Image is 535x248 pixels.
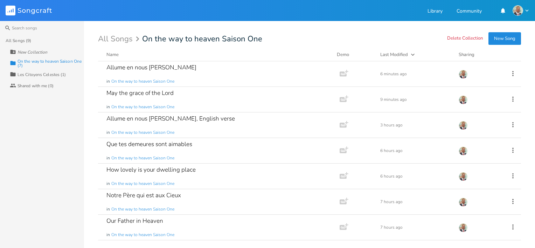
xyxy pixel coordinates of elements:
div: All Songs (9) [6,39,31,43]
img: NODJIBEYE CHERUBIN [513,5,523,16]
a: Community [457,9,482,15]
span: in [106,104,110,110]
img: NODJIBEYE CHERUBIN [459,121,468,130]
div: Que tes demeures sont aimables [106,141,192,147]
div: Demo [337,51,372,58]
div: Les Citoyens Celestes (1) [18,73,66,77]
span: On the way to heaven Saison One [111,206,174,212]
button: New Song [488,32,521,45]
div: Our Father in Heaven [106,218,163,224]
span: On the way to heaven Saison One [111,104,174,110]
div: Allume en nous [PERSON_NAME], English verse [106,116,235,122]
div: Shared with me (0) [18,84,54,88]
span: in [106,232,110,238]
span: in [106,130,110,136]
div: 7 hours ago [380,200,450,204]
span: in [106,206,110,212]
button: Name [106,51,328,58]
div: May the grace of the Lord [106,90,174,96]
span: On the way to heaven Saison One [111,130,174,136]
div: 9 minutes ago [380,97,450,102]
div: Allume en nous [PERSON_NAME] [106,64,196,70]
button: Delete Collection [447,36,483,42]
span: On the way to heaven Saison One [142,35,262,43]
span: On the way to heaven Saison One [111,232,174,238]
div: 3 hours ago [380,123,450,127]
div: 6 hours ago [380,149,450,153]
img: NODJIBEYE CHERUBIN [459,223,468,232]
div: 6 hours ago [380,174,450,178]
div: On the way to heaven Saison One (7) [18,59,84,68]
span: On the way to heaven Saison One [111,78,174,84]
div: Name [106,51,119,58]
div: 6 minutes ago [380,72,450,76]
div: Last Modified [380,51,408,58]
div: How lovely is your dwelling place [106,167,196,173]
span: On the way to heaven Saison One [111,181,174,187]
div: All Songs [98,36,141,42]
div: New Collection [18,50,47,54]
img: NODJIBEYE CHERUBIN [459,70,468,79]
div: Notre Père qui est aux Cieux [106,192,181,198]
div: Sharing [459,51,501,58]
img: NODJIBEYE CHERUBIN [459,172,468,181]
img: NODJIBEYE CHERUBIN [459,146,468,156]
span: in [106,181,110,187]
img: NODJIBEYE CHERUBIN [459,95,468,104]
div: 7 hours ago [380,225,450,229]
span: in [106,78,110,84]
a: Library [428,9,443,15]
span: On the way to heaven Saison One [111,155,174,161]
span: in [106,155,110,161]
img: NODJIBEYE CHERUBIN [459,198,468,207]
button: Last Modified [380,51,450,58]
